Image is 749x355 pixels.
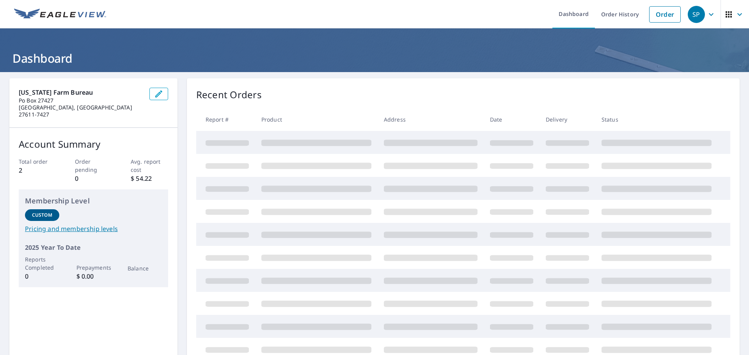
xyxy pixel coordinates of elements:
img: EV Logo [14,9,106,20]
a: Order [649,6,681,23]
p: Reports Completed [25,255,59,272]
th: Product [255,108,378,131]
div: SP [688,6,705,23]
th: Address [378,108,484,131]
p: $ 0.00 [76,272,111,281]
th: Status [595,108,718,131]
p: $ 54.22 [131,174,168,183]
p: Avg. report cost [131,157,168,174]
p: 0 [75,174,112,183]
th: Date [484,108,540,131]
p: Total order [19,157,56,166]
a: Pricing and membership levels [25,224,162,233]
p: Order pending [75,157,112,174]
p: Membership Level [25,196,162,206]
p: 2025 Year To Date [25,243,162,252]
p: Balance [128,264,162,272]
p: Prepayments [76,263,111,272]
p: 0 [25,272,59,281]
p: Custom [32,212,52,219]
p: [GEOGRAPHIC_DATA], [GEOGRAPHIC_DATA] 27611-7427 [19,104,143,118]
p: 2 [19,166,56,175]
p: [US_STATE] Farm Bureau [19,88,143,97]
p: Po Box 27427 [19,97,143,104]
p: Recent Orders [196,88,262,102]
th: Delivery [540,108,595,131]
th: Report # [196,108,255,131]
h1: Dashboard [9,50,740,66]
p: Account Summary [19,137,168,151]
